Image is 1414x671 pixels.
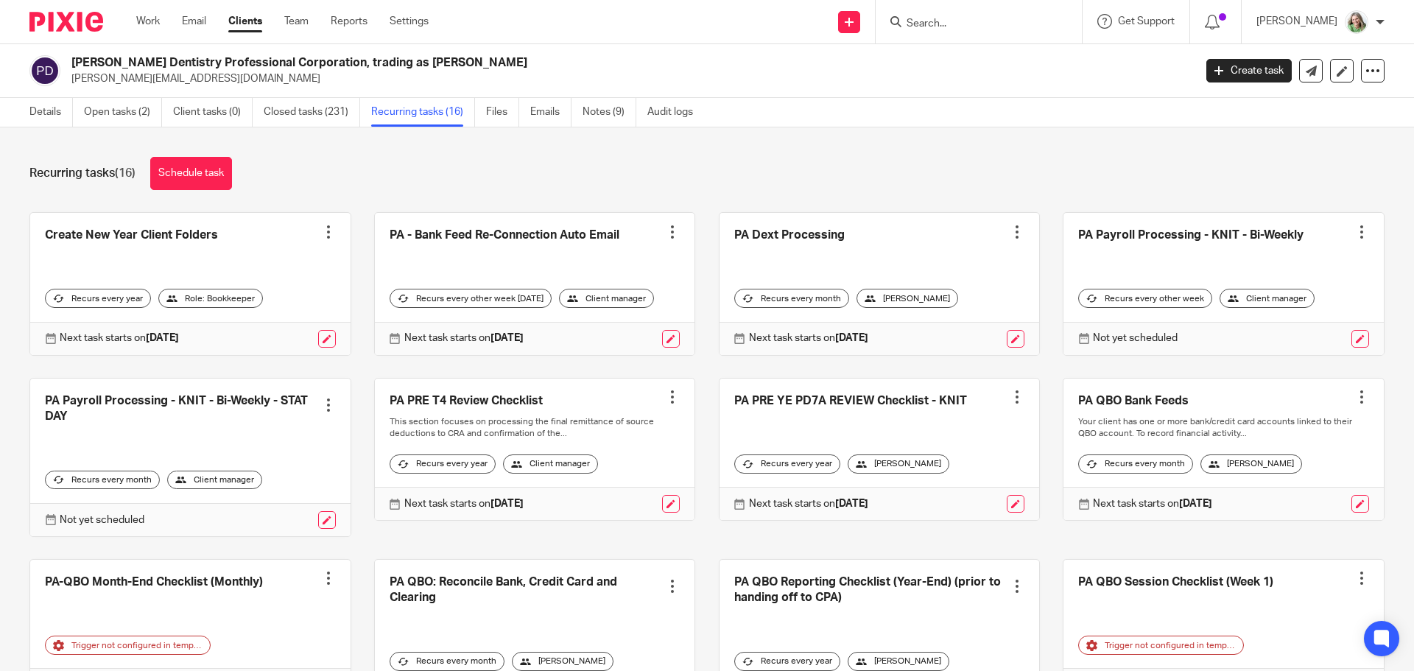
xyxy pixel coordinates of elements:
[228,14,262,29] a: Clients
[29,98,73,127] a: Details
[29,55,60,86] img: svg%3E
[503,454,598,474] div: Client manager
[1206,59,1292,82] a: Create task
[835,499,868,509] strong: [DATE]
[512,652,613,671] div: [PERSON_NAME]
[1345,10,1368,34] img: KC%20Photo.jpg
[490,499,524,509] strong: [DATE]
[60,331,179,345] p: Next task starts on
[60,513,144,527] p: Not yet scheduled
[390,454,496,474] div: Recurs every year
[404,496,524,511] p: Next task starts on
[749,331,868,345] p: Next task starts on
[1118,16,1175,27] span: Get Support
[84,98,162,127] a: Open tasks (2)
[848,652,949,671] div: [PERSON_NAME]
[45,289,151,308] div: Recurs every year
[264,98,360,127] a: Closed tasks (231)
[29,12,103,32] img: Pixie
[1078,289,1212,308] div: Recurs every other week
[390,652,504,671] div: Recurs every month
[905,18,1038,31] input: Search
[583,98,636,127] a: Notes (9)
[29,166,136,181] h1: Recurring tasks
[1093,496,1212,511] p: Next task starts on
[150,157,232,190] a: Schedule task
[734,454,840,474] div: Recurs every year
[486,98,519,127] a: Files
[158,289,263,308] div: Role: Bookkeeper
[1200,454,1302,474] div: [PERSON_NAME]
[857,289,958,308] div: [PERSON_NAME]
[734,652,840,671] div: Recurs every year
[1220,289,1315,308] div: Client manager
[167,471,262,490] div: Client manager
[390,289,552,308] div: Recurs every other week [DATE]
[71,55,962,71] h2: [PERSON_NAME] Dentistry Professional Corporation, trading as [PERSON_NAME]
[734,289,849,308] div: Recurs every month
[45,636,211,655] div: Trigger not configured in template
[173,98,253,127] a: Client tasks (0)
[182,14,206,29] a: Email
[835,333,868,343] strong: [DATE]
[530,98,571,127] a: Emails
[490,333,524,343] strong: [DATE]
[284,14,309,29] a: Team
[136,14,160,29] a: Work
[390,14,429,29] a: Settings
[1179,499,1212,509] strong: [DATE]
[115,167,136,179] span: (16)
[749,496,868,511] p: Next task starts on
[1078,636,1244,655] div: Trigger not configured in template
[404,331,524,345] p: Next task starts on
[146,333,179,343] strong: [DATE]
[1256,14,1337,29] p: [PERSON_NAME]
[371,98,475,127] a: Recurring tasks (16)
[647,98,704,127] a: Audit logs
[559,289,654,308] div: Client manager
[848,454,949,474] div: [PERSON_NAME]
[1093,331,1178,345] p: Not yet scheduled
[71,71,1184,86] p: [PERSON_NAME][EMAIL_ADDRESS][DOMAIN_NAME]
[45,471,160,490] div: Recurs every month
[1078,454,1193,474] div: Recurs every month
[331,14,367,29] a: Reports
